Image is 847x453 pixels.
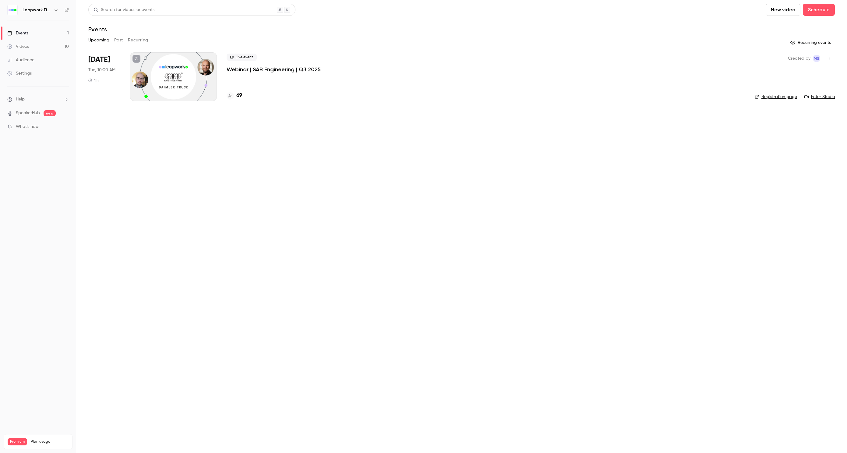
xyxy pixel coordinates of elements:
[813,55,820,62] span: Marlena Swiderska
[788,38,835,47] button: Recurring events
[236,92,242,100] h4: 69
[8,438,27,445] span: Premium
[227,92,242,100] a: 69
[7,57,34,63] div: Audience
[803,4,835,16] button: Schedule
[88,35,109,45] button: Upcoming
[44,110,56,116] span: new
[755,94,797,100] a: Registration page
[7,30,28,36] div: Events
[16,124,39,130] span: What's new
[7,96,69,103] li: help-dropdown-opener
[16,96,25,103] span: Help
[227,54,257,61] span: Live event
[8,5,17,15] img: Leapwork Field
[88,52,120,101] div: Sep 9 Tue, 11:00 AM (Europe/Copenhagen)
[94,7,154,13] div: Search for videos or events
[114,35,123,45] button: Past
[788,55,810,62] span: Created by
[88,26,107,33] h1: Events
[16,110,40,116] a: SpeakerHub
[7,70,32,76] div: Settings
[88,78,99,83] div: 1 h
[23,7,51,13] h6: Leapwork Field
[88,55,110,65] span: [DATE]
[766,4,800,16] button: New video
[814,55,819,62] span: MS
[7,44,29,50] div: Videos
[227,66,321,73] a: Webinar | SAB Engineering | Q3 2025
[88,67,115,73] span: Tue, 10:00 AM
[31,439,69,444] span: Plan usage
[804,94,835,100] a: Enter Studio
[62,124,69,130] iframe: Noticeable Trigger
[128,35,148,45] button: Recurring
